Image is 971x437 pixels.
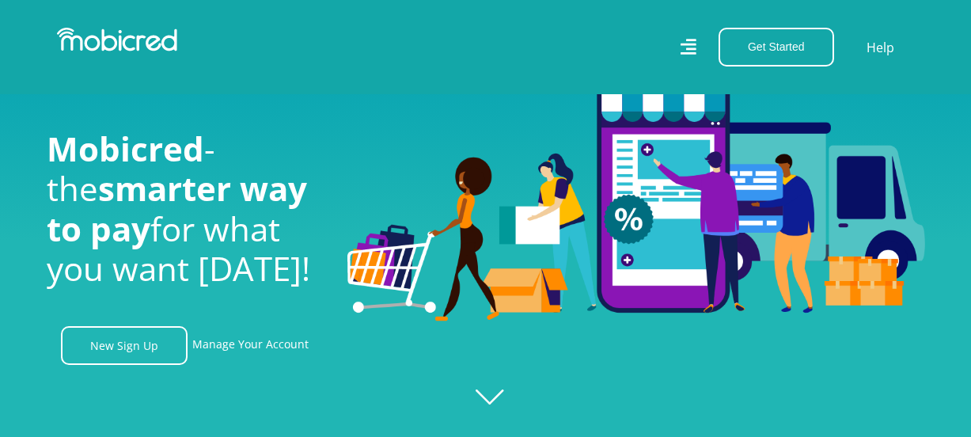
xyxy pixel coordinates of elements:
span: smarter way to pay [47,165,307,250]
button: Get Started [719,28,834,66]
a: Manage Your Account [192,326,309,365]
img: Mobicred [57,28,177,51]
a: Help [866,37,895,58]
img: Welcome to Mobicred [347,72,925,322]
span: Mobicred [47,126,204,171]
a: New Sign Up [61,326,188,365]
h1: - the for what you want [DATE]! [47,129,324,289]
